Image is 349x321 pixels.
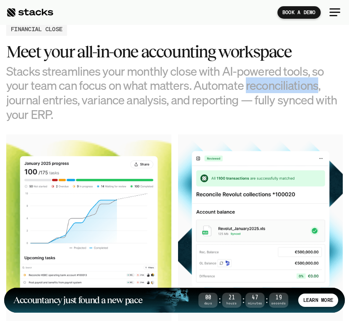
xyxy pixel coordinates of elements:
span: Seconds [269,302,288,305]
strong: : [265,295,269,305]
a: Accountancy just found a new pace00Days:21Hours:47Minutes:19SecondsLEARN MORE [4,288,345,313]
p: BOOK A DEMO [282,10,316,15]
span: Hours [222,302,241,305]
strong: : [218,295,222,305]
span: Days [198,302,218,305]
span: Minutes [245,302,265,305]
a: BOOK A DEMO [277,6,321,19]
h1: Accountancy just found a new pace [13,296,142,304]
span: 19 [269,296,288,300]
span: 00 [198,296,218,300]
h3: Stacks streamlines your monthly close with AI-powered tools, so your team can focus on what matte... [6,64,343,122]
span: 21 [222,296,241,300]
h2: FINANCIAL CLOSE [11,25,62,33]
p: LEARN MORE [303,297,333,303]
h3: Meet your all-in-one accounting workspace [6,42,343,61]
strong: : [241,295,245,305]
span: 47 [245,296,265,300]
a: Privacy Policy [73,202,110,208]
